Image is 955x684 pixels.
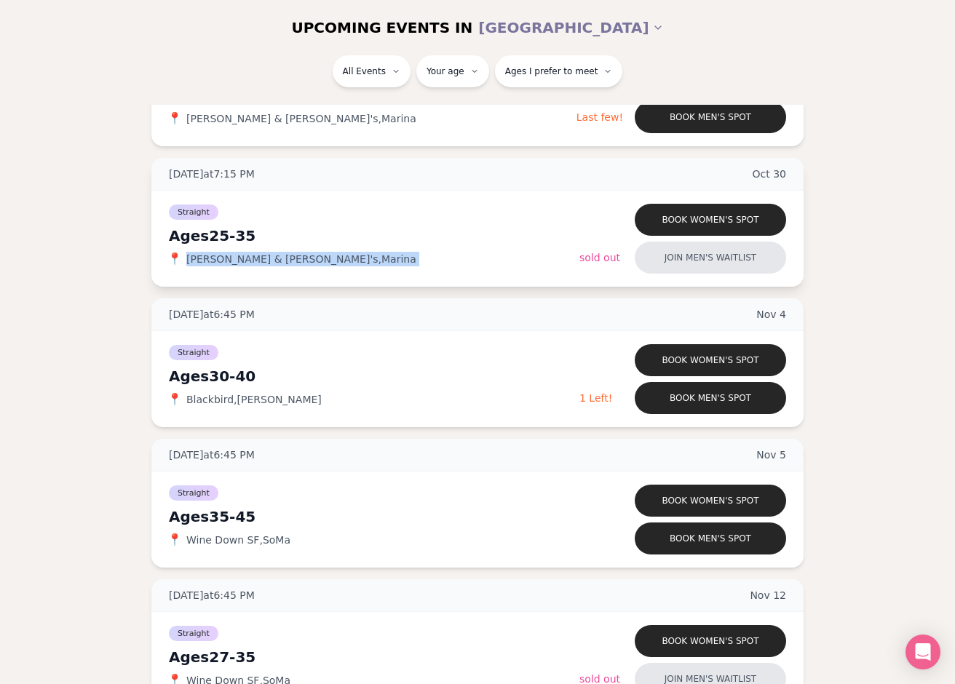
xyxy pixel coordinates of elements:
[635,382,786,414] button: Book men's spot
[169,647,579,667] div: Ages 27-35
[169,226,579,246] div: Ages 25-35
[186,252,416,266] span: [PERSON_NAME] & [PERSON_NAME]'s , Marina
[343,65,386,77] span: All Events
[291,17,472,38] span: UPCOMING EVENTS IN
[169,366,579,386] div: Ages 30-40
[169,588,255,603] span: [DATE] at 6:45 PM
[169,506,579,527] div: Ages 35-45
[576,111,623,123] span: Last few!
[416,55,489,87] button: Your age
[186,533,290,547] span: Wine Down SF , SoMa
[169,448,255,462] span: [DATE] at 6:45 PM
[169,307,255,322] span: [DATE] at 6:45 PM
[169,394,181,405] span: 📍
[635,485,786,517] button: Book women's spot
[186,111,416,126] span: [PERSON_NAME] & [PERSON_NAME]'s , Marina
[478,12,663,44] button: [GEOGRAPHIC_DATA]
[635,625,786,657] button: Book women's spot
[495,55,623,87] button: Ages I prefer to meet
[169,626,218,641] span: Straight
[169,167,255,181] span: [DATE] at 7:15 PM
[169,485,218,501] span: Straight
[169,534,181,546] span: 📍
[579,252,620,263] span: Sold Out
[635,204,786,236] button: Book women's spot
[635,101,786,133] button: Book men's spot
[169,113,181,124] span: 📍
[186,392,322,407] span: Blackbird , [PERSON_NAME]
[635,344,786,376] button: Book women's spot
[756,448,786,462] span: Nov 5
[635,242,786,274] button: Join men's waitlist
[169,345,218,360] span: Straight
[427,65,464,77] span: Your age
[333,55,411,87] button: All Events
[169,253,181,265] span: 📍
[756,307,786,322] span: Nov 4
[635,522,786,554] button: Book men's spot
[169,204,218,220] span: Straight
[750,588,786,603] span: Nov 12
[753,167,787,181] span: Oct 30
[505,65,598,77] span: Ages I prefer to meet
[906,635,940,669] div: Open Intercom Messenger
[579,392,612,404] span: 1 Left!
